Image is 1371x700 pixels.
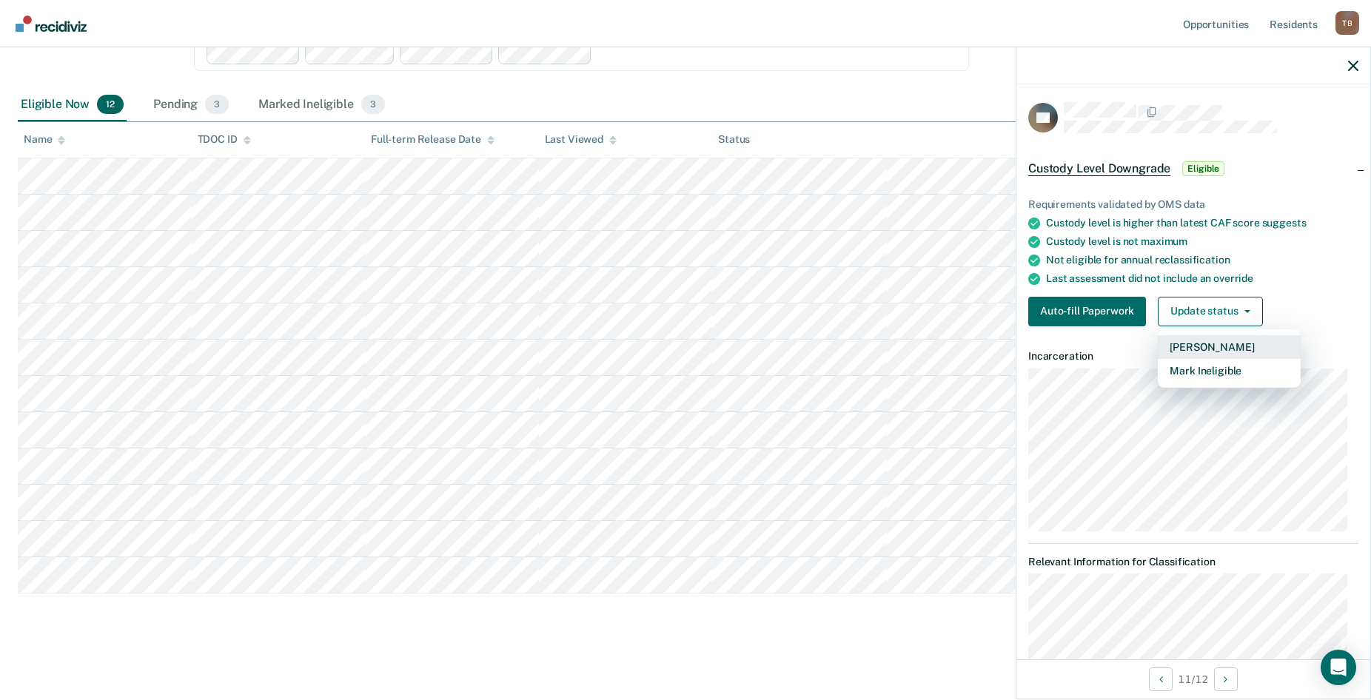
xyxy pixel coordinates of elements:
div: Full-term Release Date [371,133,495,146]
div: Open Intercom Messenger [1321,650,1356,685]
button: Mark Ineligible [1158,359,1301,383]
img: Recidiviz [16,16,87,32]
div: Name [24,133,65,146]
div: Pending [150,89,232,121]
span: override [1213,272,1253,284]
div: Custody Level DowngradeEligible [1016,145,1370,192]
div: 11 / 12 [1016,659,1370,699]
span: 3 [205,95,229,114]
div: Eligible Now [18,89,127,121]
div: Marked Ineligible [255,89,388,121]
div: Status [718,133,750,146]
span: maximum [1141,235,1187,247]
div: Not eligible for annual [1046,254,1358,266]
span: suggests [1262,217,1307,229]
div: Last assessment did not include an [1046,272,1358,285]
button: Profile dropdown button [1335,11,1359,35]
button: Auto-fill Paperwork [1028,297,1146,326]
span: 3 [361,95,385,114]
dt: Relevant Information for Classification [1028,556,1358,568]
a: Navigate to form link [1028,297,1152,326]
button: [PERSON_NAME] [1158,335,1301,359]
button: Next Opportunity [1214,667,1238,691]
div: Custody level is higher than latest CAF score [1046,217,1358,229]
span: Custody Level Downgrade [1028,161,1170,176]
button: Previous Opportunity [1149,667,1173,691]
div: T B [1335,11,1359,35]
div: TDOC ID [198,133,251,146]
dt: Incarceration [1028,350,1358,363]
span: 12 [97,95,124,114]
span: reclassification [1155,254,1230,266]
div: Last Viewed [545,133,617,146]
button: Update status [1158,297,1262,326]
div: Requirements validated by OMS data [1028,198,1358,211]
span: Eligible [1182,161,1224,176]
div: Custody level is not [1046,235,1358,248]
